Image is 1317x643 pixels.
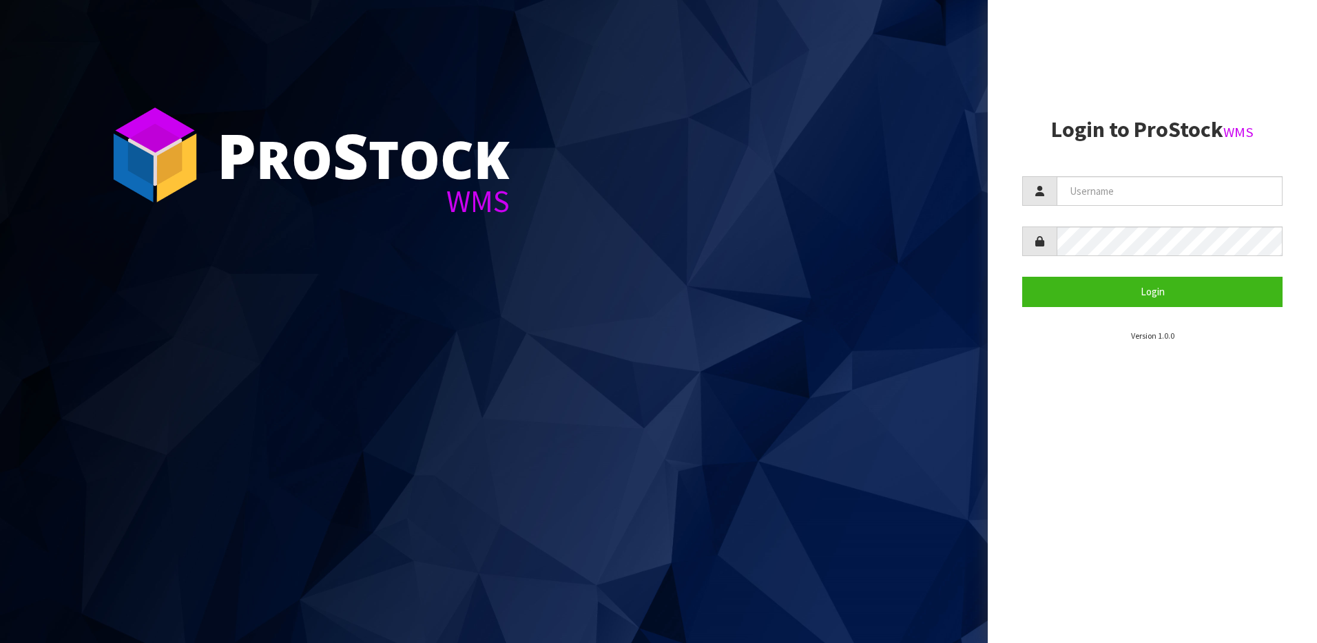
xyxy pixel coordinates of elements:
div: WMS [217,186,510,217]
h2: Login to ProStock [1022,118,1283,142]
div: ro tock [217,124,510,186]
small: Version 1.0.0 [1131,330,1174,341]
small: WMS [1223,123,1254,141]
img: ProStock Cube [103,103,207,207]
span: P [217,113,256,197]
button: Login [1022,277,1283,306]
span: S [333,113,369,197]
input: Username [1057,176,1283,206]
